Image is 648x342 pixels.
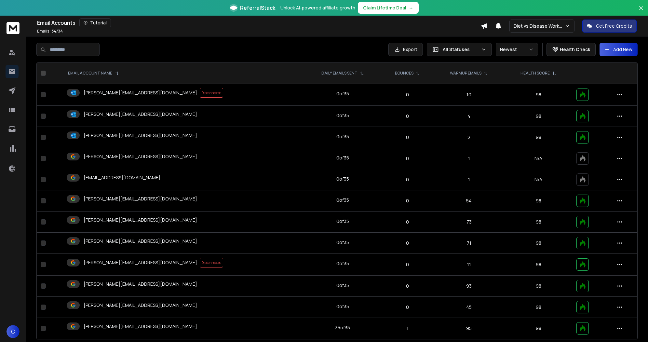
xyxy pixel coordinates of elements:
[280,5,355,11] p: Unlock AI-powered affiliate growth
[336,112,349,119] div: 0 of 35
[434,233,505,254] td: 71
[84,217,197,223] p: [PERSON_NAME][EMAIL_ADDRESS][DOMAIN_NAME]
[336,133,349,140] div: 0 of 35
[84,89,197,96] p: [PERSON_NAME][EMAIL_ADDRESS][DOMAIN_NAME]
[600,43,638,56] button: Add New
[434,212,505,233] td: 73
[84,153,197,160] p: [PERSON_NAME][EMAIL_ADDRESS][DOMAIN_NAME]
[385,261,430,268] p: 0
[508,176,568,183] p: N/A
[505,106,572,127] td: 98
[336,176,349,182] div: 0 of 35
[434,127,505,148] td: 2
[385,134,430,141] p: 0
[385,113,430,119] p: 0
[388,43,423,56] button: Export
[336,218,349,225] div: 0 of 35
[336,282,349,289] div: 0 of 35
[240,4,275,12] span: ReferralStack
[505,297,572,318] td: 98
[79,18,111,27] button: Tutorial
[505,233,572,254] td: 98
[637,4,645,20] button: Close banner
[385,155,430,162] p: 0
[385,283,430,289] p: 0
[434,297,505,318] td: 45
[358,2,419,14] button: Claim Lifetime Deal→
[51,28,63,34] span: 34 / 34
[385,176,430,183] p: 0
[450,71,481,76] p: WARMUP EMAILS
[434,106,505,127] td: 4
[582,20,637,33] button: Get Free Credits
[520,71,550,76] p: HEALTH SCORE
[37,18,481,27] div: Email Accounts
[68,71,119,76] div: EMAIL ACCOUNT NAME
[434,276,505,297] td: 93
[434,190,505,212] td: 54
[37,29,63,34] p: Emails :
[336,260,349,267] div: 0 of 35
[505,84,572,106] td: 98
[508,155,568,162] p: N/A
[409,5,413,11] span: →
[434,148,505,169] td: 1
[84,111,197,117] p: [PERSON_NAME][EMAIL_ADDRESS][DOMAIN_NAME]
[84,281,197,287] p: [PERSON_NAME][EMAIL_ADDRESS][DOMAIN_NAME]
[7,325,20,338] button: C
[434,318,505,339] td: 95
[336,239,349,246] div: 0 of 35
[200,88,223,98] span: Disconnected
[200,258,223,267] span: Disconnected
[505,127,572,148] td: 98
[84,196,197,202] p: [PERSON_NAME][EMAIL_ADDRESS][DOMAIN_NAME]
[336,197,349,203] div: 0 of 35
[335,324,350,331] div: 35 of 35
[385,240,430,246] p: 0
[385,325,430,332] p: 1
[385,198,430,204] p: 0
[505,254,572,276] td: 98
[336,90,349,97] div: 0 of 35
[560,46,590,53] p: Health Check
[443,46,479,53] p: All Statuses
[84,323,197,330] p: [PERSON_NAME][EMAIL_ADDRESS][DOMAIN_NAME]
[505,212,572,233] td: 98
[505,190,572,212] td: 98
[336,303,349,310] div: 0 of 35
[385,91,430,98] p: 0
[336,155,349,161] div: 0 of 35
[434,169,505,190] td: 1
[321,71,358,76] p: DAILY EMAILS SENT
[395,71,413,76] p: BOUNCES
[434,254,505,276] td: 11
[505,276,572,297] td: 98
[547,43,596,56] button: Health Check
[84,302,197,308] p: [PERSON_NAME][EMAIL_ADDRESS][DOMAIN_NAME]
[385,219,430,225] p: 0
[434,84,505,106] td: 10
[84,132,197,139] p: [PERSON_NAME][EMAIL_ADDRESS][DOMAIN_NAME]
[505,318,572,339] td: 98
[496,43,538,56] button: Newest
[84,174,160,181] p: [EMAIL_ADDRESS][DOMAIN_NAME]
[596,23,632,29] p: Get Free Credits
[385,304,430,310] p: 0
[514,23,565,29] p: Diet vs Disease Workspace
[84,259,197,266] p: [PERSON_NAME][EMAIL_ADDRESS][DOMAIN_NAME]
[84,238,197,244] p: [PERSON_NAME][EMAIL_ADDRESS][DOMAIN_NAME]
